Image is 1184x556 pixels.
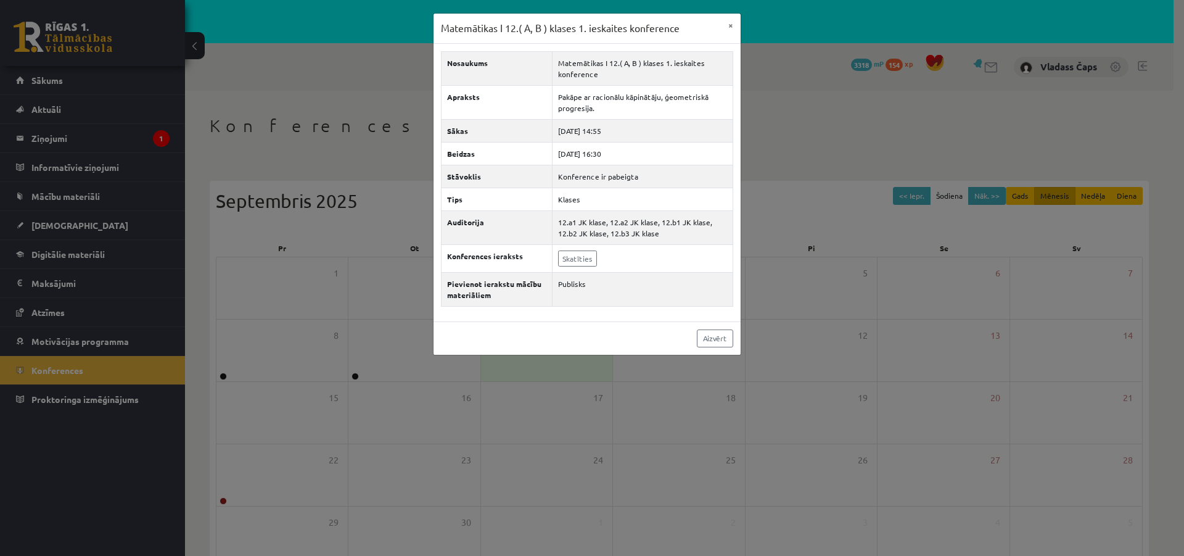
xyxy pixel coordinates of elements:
[721,14,741,37] button: ×
[441,244,553,272] th: Konferences ieraksts
[441,21,680,36] h3: Matemātikas I 12.( A, B ) klases 1. ieskaites konference
[553,210,733,244] td: 12.a1 JK klase, 12.a2 JK klase, 12.b1 JK klase, 12.b2 JK klase, 12.b3 JK klase
[441,272,553,306] th: Pievienot ierakstu mācību materiāliem
[553,142,733,165] td: [DATE] 16:30
[441,188,553,210] th: Tips
[441,85,553,119] th: Apraksts
[553,51,733,85] td: Matemātikas I 12.( A, B ) klases 1. ieskaites konference
[553,188,733,210] td: Klases
[553,272,733,306] td: Publisks
[553,119,733,142] td: [DATE] 14:55
[441,165,553,188] th: Stāvoklis
[553,85,733,119] td: Pakāpe ar racionālu kāpinātāju, ģeometriskā progresija.
[697,330,733,347] a: Aizvērt
[441,119,553,142] th: Sākas
[441,210,553,244] th: Auditorija
[441,51,553,85] th: Nosaukums
[553,165,733,188] td: Konference ir pabeigta
[441,142,553,165] th: Beidzas
[558,251,597,267] a: Skatīties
